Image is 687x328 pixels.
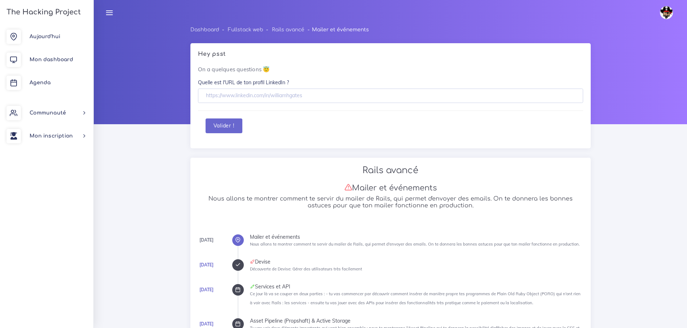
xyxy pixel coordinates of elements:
[30,34,60,39] span: Aujourd'hui
[199,321,213,327] a: [DATE]
[4,8,81,16] h3: The Hacking Project
[198,51,583,58] h5: Hey psst
[199,287,213,292] a: [DATE]
[198,196,583,209] h5: Nous allons te montrer comment te servir du mailer de Rails, qui permet d'envoyer des emails. On ...
[304,25,369,34] li: Mailer et événements
[198,79,289,86] label: Quelle est l'URL de ton profil LinkedIn ?
[198,183,583,193] h3: Mailer et événements
[250,266,362,271] small: Découverte de Devise: Gérer des utilisateurs très facilement
[660,6,673,19] img: avatar
[198,89,583,103] input: https://www.linkedin.com/in/williamhgates
[344,183,352,191] i: Attention : nous n'avons pas encore reçu ton projet aujourd'hui. N'oublie pas de le soumettre en ...
[30,110,66,116] span: Communauté
[250,259,255,264] i: Projet à rendre ce jour-là
[250,284,583,289] div: Services et API
[199,236,213,244] div: [DATE]
[250,291,581,305] small: Ce jour là va se couper en deux parties : - tu vas commencer par découvrir comment insérer de man...
[198,165,583,176] h2: Rails avancé
[250,318,583,323] div: Asset Pipeline (Propshaft) & Active Storage
[206,118,242,133] button: Valider !
[198,65,583,74] p: On a quelques questions 😇
[199,262,213,268] a: [DATE]
[250,284,255,289] i: Corrections cette journée là
[228,27,263,32] a: Fullstack web
[190,27,219,32] a: Dashboard
[30,133,73,139] span: Mon inscription
[250,242,580,247] small: Nous allons te montrer comment te servir du mailer de Rails, qui permet d'envoyer des emails. On ...
[30,57,73,62] span: Mon dashboard
[272,27,304,32] a: Rails avancé
[30,80,50,85] span: Agenda
[250,234,583,239] div: Mailer et événements
[250,259,583,264] div: Devise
